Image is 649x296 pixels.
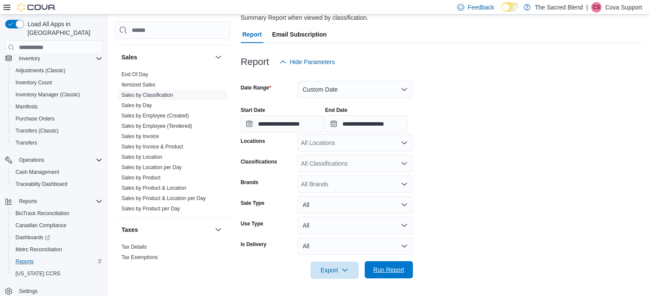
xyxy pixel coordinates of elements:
[12,65,69,76] a: Adjustments (Classic)
[12,179,71,189] a: Traceabilty Dashboard
[121,82,155,88] a: Itemized Sales
[121,185,186,191] span: Sales by Product & Location
[121,154,162,160] span: Sales by Location
[16,222,66,229] span: Canadian Compliance
[276,53,338,71] button: Hide Parameters
[12,208,102,219] span: BioTrack Reconciliation
[468,3,494,12] span: Feedback
[12,256,37,267] a: Reports
[121,133,159,139] a: Sales by Invoice
[9,125,106,137] button: Transfers (Classic)
[501,3,519,12] input: Dark Mode
[241,107,265,114] label: Start Date
[9,207,106,219] button: BioTrack Reconciliation
[121,102,152,108] a: Sales by Day
[298,81,413,98] button: Custom Date
[121,225,138,234] h3: Taxes
[9,89,106,101] button: Inventory Manager (Classic)
[401,139,408,146] button: Open list of options
[16,67,65,74] span: Adjustments (Classic)
[16,169,59,176] span: Cash Management
[325,115,408,133] input: Press the down key to open a popover containing a calendar.
[121,143,183,150] span: Sales by Invoice & Product
[12,232,102,243] span: Dashboards
[2,154,106,166] button: Operations
[9,244,106,256] button: Metrc Reconciliation
[121,174,161,181] span: Sales by Product
[121,225,211,234] button: Taxes
[16,258,34,265] span: Reports
[16,210,69,217] span: BioTrack Reconciliation
[16,246,62,253] span: Metrc Reconciliation
[9,137,106,149] button: Transfers
[121,133,159,140] span: Sales by Invoice
[241,200,264,207] label: Sale Type
[12,102,41,112] a: Manifests
[9,113,106,125] button: Purchase Orders
[12,102,102,112] span: Manifests
[9,178,106,190] button: Traceabilty Dashboard
[272,26,327,43] span: Email Subscription
[121,154,162,160] a: Sales by Location
[241,241,267,248] label: Is Delivery
[121,123,192,129] a: Sales by Employee (Tendered)
[593,2,600,12] span: CS
[9,65,106,77] button: Adjustments (Classic)
[12,126,62,136] a: Transfers (Classic)
[241,220,263,227] label: Use Type
[121,195,206,201] a: Sales by Product & Location per Day
[9,256,106,268] button: Reports
[121,113,189,119] a: Sales by Employee (Created)
[121,206,180,212] a: Sales by Product per Day
[12,244,102,255] span: Metrc Reconciliation
[16,234,50,241] span: Dashboards
[121,92,173,99] span: Sales by Classification
[12,220,70,231] a: Canadian Compliance
[16,139,37,146] span: Transfers
[121,244,147,250] span: Tax Details
[12,89,84,100] a: Inventory Manager (Classic)
[311,262,359,279] button: Export
[16,115,55,122] span: Purchase Orders
[121,53,211,62] button: Sales
[9,101,106,113] button: Manifests
[121,81,155,88] span: Itemized Sales
[2,195,106,207] button: Reports
[19,198,37,205] span: Reports
[241,84,271,91] label: Date Range
[121,185,186,191] a: Sales by Product & Location
[12,256,102,267] span: Reports
[115,69,230,217] div: Sales
[12,114,102,124] span: Purchase Orders
[290,58,335,66] span: Hide Parameters
[12,167,102,177] span: Cash Management
[12,126,102,136] span: Transfers (Classic)
[24,20,102,37] span: Load All Apps in [GEOGRAPHIC_DATA]
[242,26,262,43] span: Report
[12,244,65,255] a: Metrc Reconciliation
[12,77,56,88] a: Inventory Count
[121,144,183,150] a: Sales by Invoice & Product
[12,232,53,243] a: Dashboards
[12,114,58,124] a: Purchase Orders
[9,219,106,231] button: Canadian Compliance
[12,138,40,148] a: Transfers
[213,225,224,235] button: Taxes
[298,237,413,255] button: All
[121,123,192,129] span: Sales by Employee (Tendered)
[12,138,102,148] span: Transfers
[325,107,348,114] label: End Date
[12,208,73,219] a: BioTrack Reconciliation
[373,265,404,274] span: Run Report
[121,102,152,109] span: Sales by Day
[16,91,80,98] span: Inventory Manager (Classic)
[401,160,408,167] button: Open list of options
[121,92,173,98] a: Sales by Classification
[298,217,413,234] button: All
[16,53,102,64] span: Inventory
[9,166,106,178] button: Cash Management
[121,175,161,181] a: Sales by Product
[12,220,102,231] span: Canadian Compliance
[9,231,106,244] a: Dashboards
[19,157,44,163] span: Operations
